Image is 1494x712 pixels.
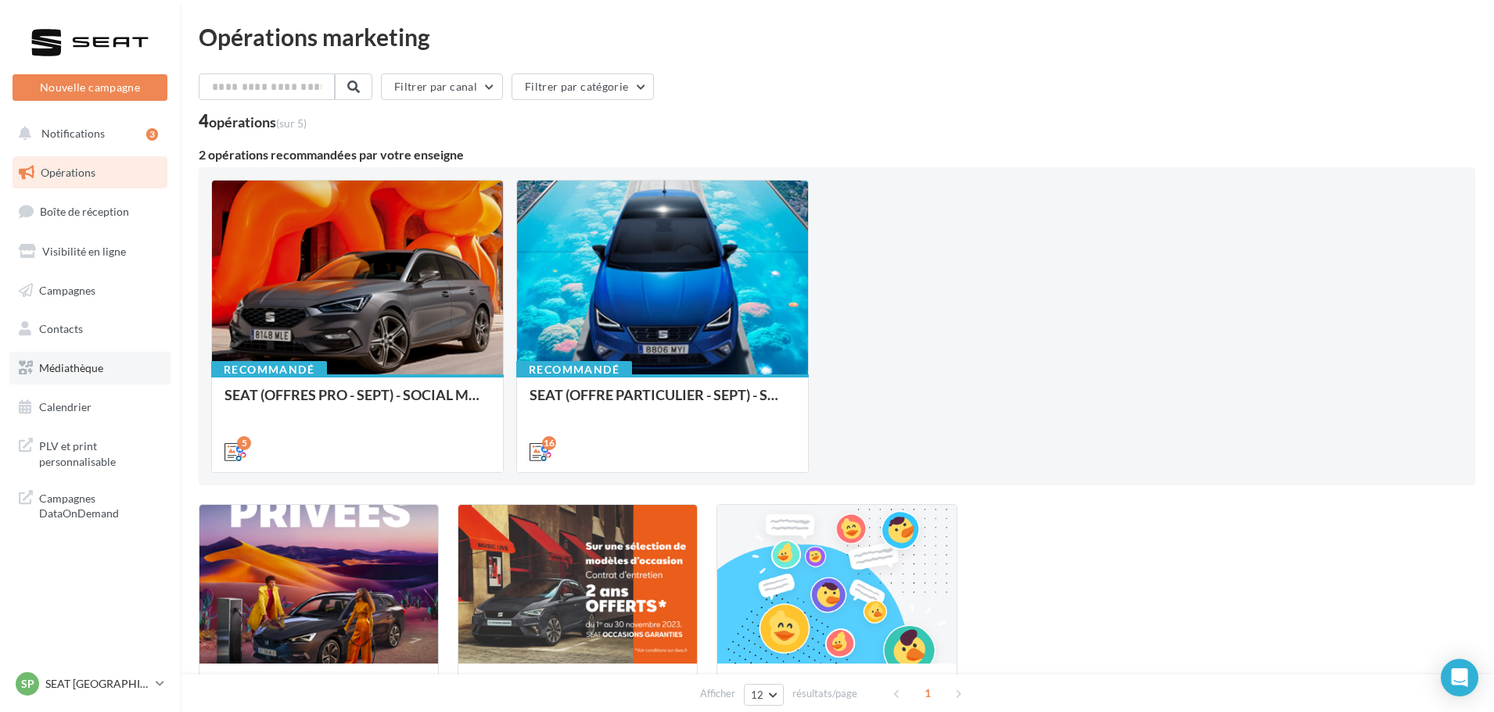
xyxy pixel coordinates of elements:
span: Campagnes DataOnDemand [39,488,161,521]
div: Recommandé [516,361,632,378]
span: PLV et print personnalisable [39,435,161,469]
button: 12 [744,684,784,706]
a: Campagnes DataOnDemand [9,481,171,528]
div: SEAT (OFFRES PRO - SEPT) - SOCIAL MEDIA [224,387,490,418]
a: Opérations [9,156,171,189]
span: Campagnes [39,283,95,296]
span: Contacts [39,322,83,335]
span: (sur 5) [276,116,307,130]
p: SEAT [GEOGRAPHIC_DATA] [45,676,149,692]
a: Contacts [9,313,171,345]
span: Visibilité en ligne [42,245,126,258]
div: opérations [209,115,307,129]
span: 1 [915,681,940,706]
button: Filtrer par catégorie [512,73,654,100]
span: Afficher [700,686,735,701]
button: Filtrer par canal [381,73,503,100]
span: Boîte de réception [40,205,129,218]
span: Médiathèque [39,361,103,374]
div: 16 [542,436,556,450]
div: Opérations marketing [199,25,1475,48]
a: PLV et print personnalisable [9,429,171,475]
div: Recommandé [211,361,327,378]
a: Calendrier [9,391,171,424]
button: Nouvelle campagne [13,74,167,101]
button: Notifications 3 [9,117,164,150]
a: Visibilité en ligne [9,235,171,268]
span: 12 [751,689,764,701]
span: Calendrier [39,400,92,413]
a: Campagnes [9,274,171,307]
div: 2 opérations recommandées par votre enseigne [199,148,1475,161]
a: SP SEAT [GEOGRAPHIC_DATA] [13,669,167,699]
div: 3 [146,128,158,141]
a: Médiathèque [9,352,171,385]
div: SEAT (OFFRE PARTICULIER - SEPT) - SOCIAL MEDIA [530,387,795,418]
span: SP [21,676,34,692]
span: résultats/page [792,686,857,701]
div: 4 [199,113,307,130]
span: Notifications [41,127,105,140]
a: Boîte de réception [9,195,171,228]
div: Open Intercom Messenger [1441,659,1478,696]
div: 5 [237,436,251,450]
span: Opérations [41,166,95,179]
